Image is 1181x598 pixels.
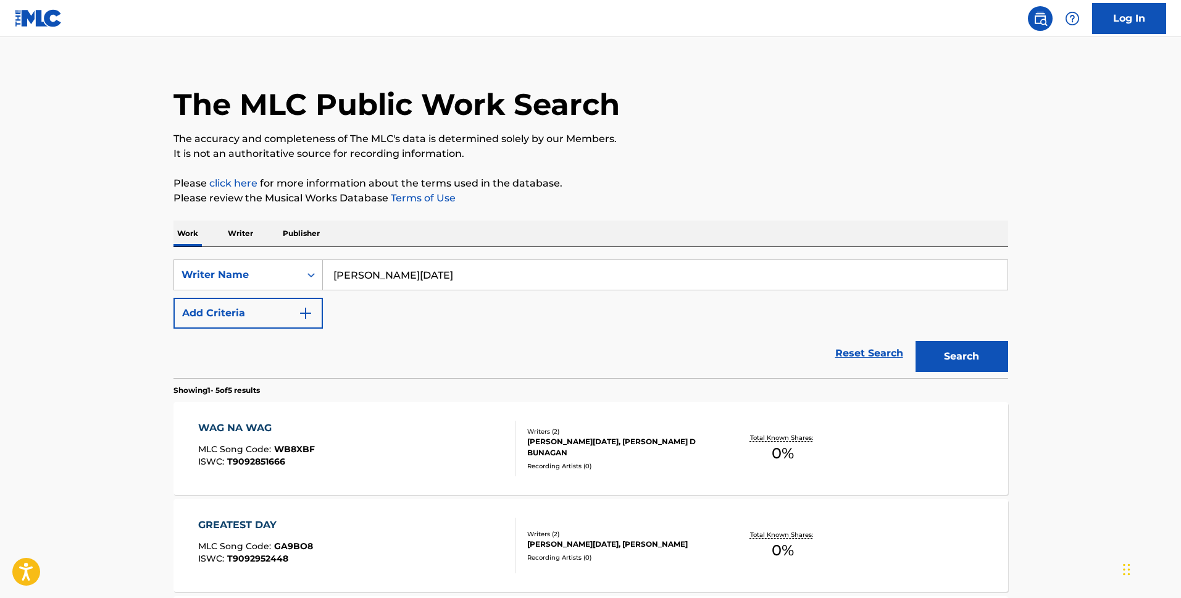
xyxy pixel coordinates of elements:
[829,340,909,367] a: Reset Search
[1033,11,1048,26] img: search
[173,86,620,123] h1: The MLC Public Work Search
[1119,539,1181,598] iframe: Chat Widget
[198,421,315,436] div: WAG NA WAG
[227,456,285,467] span: T9092851666
[772,442,794,465] span: 0 %
[182,267,293,282] div: Writer Name
[1092,3,1166,34] a: Log In
[198,541,274,552] span: MLC Song Code :
[1123,551,1130,588] div: Drag
[198,518,313,533] div: GREATEST DAY
[750,530,816,539] p: Total Known Shares:
[916,341,1008,372] button: Search
[173,191,1008,206] p: Please review the Musical Works Database
[209,177,257,189] a: click here
[1065,11,1080,26] img: help
[750,433,816,442] p: Total Known Shares:
[224,221,257,246] p: Writer
[198,444,274,455] span: MLC Song Code :
[198,553,227,564] span: ISWC :
[1060,6,1085,31] div: Help
[173,259,1008,378] form: Search Form
[173,402,1008,495] a: WAG NA WAGMLC Song Code:WB8XBFISWC:T9092851666Writers (2)[PERSON_NAME][DATE], [PERSON_NAME] D BUN...
[772,539,794,562] span: 0 %
[527,461,714,471] div: Recording Artists ( 0 )
[298,306,313,321] img: 9d2ae6d4665cec9f34b9.svg
[527,553,714,562] div: Recording Artists ( 0 )
[274,541,313,552] span: GA9BO8
[527,529,714,539] div: Writers ( 2 )
[173,146,1008,161] p: It is not an authoritative source for recording information.
[227,553,288,564] span: T9092952448
[173,176,1008,191] p: Please for more information about the terms used in the database.
[173,221,202,246] p: Work
[173,499,1008,592] a: GREATEST DAYMLC Song Code:GA9BO8ISWC:T9092952448Writers (2)[PERSON_NAME][DATE], [PERSON_NAME]Reco...
[173,385,260,396] p: Showing 1 - 5 of 5 results
[15,9,62,27] img: MLC Logo
[173,298,323,329] button: Add Criteria
[527,436,714,458] div: [PERSON_NAME][DATE], [PERSON_NAME] D BUNAGAN
[198,456,227,467] span: ISWC :
[388,192,456,204] a: Terms of Use
[279,221,323,246] p: Publisher
[527,427,714,436] div: Writers ( 2 )
[1028,6,1053,31] a: Public Search
[527,539,714,550] div: [PERSON_NAME][DATE], [PERSON_NAME]
[274,444,315,455] span: WB8XBF
[173,132,1008,146] p: The accuracy and completeness of The MLC's data is determined solely by our Members.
